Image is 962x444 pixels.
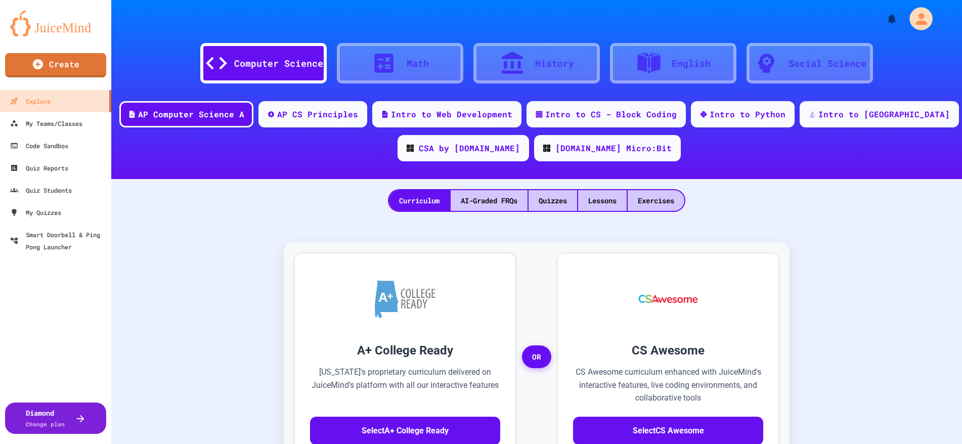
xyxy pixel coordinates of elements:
div: CSA by [DOMAIN_NAME] [419,142,520,154]
div: Intro to Web Development [391,108,512,120]
div: Quiz Reports [10,162,68,174]
div: AP Computer Science A [138,108,244,120]
div: Social Science [789,57,866,70]
div: Intro to CS - Block Coding [545,108,677,120]
div: Quizzes [529,190,577,211]
button: DiamondChange plan [5,403,106,434]
div: Lessons [578,190,627,211]
img: A+ College Ready [375,280,435,318]
div: Explore [10,95,51,107]
div: [DOMAIN_NAME] Micro:Bit [555,142,672,154]
div: English [672,57,711,70]
img: logo-orange.svg [10,10,101,36]
div: My Notifications [867,10,900,27]
span: Change plan [26,420,65,428]
div: Curriculum [389,190,450,211]
div: Exercises [628,190,684,211]
div: History [535,57,574,70]
div: My Account [896,4,936,33]
div: Intro to Python [710,108,785,120]
div: Quiz Students [10,184,72,196]
h3: A+ College Ready [310,341,500,360]
img: CS Awesome [629,269,708,329]
div: Math [407,57,429,70]
h3: CS Awesome [573,341,763,360]
p: CS Awesome curriculum enhanced with JuiceMind's interactive features, live coding environments, a... [573,366,763,405]
a: Create [5,53,106,77]
div: My Teams/Classes [10,117,82,129]
img: CODE_logo_RGB.png [407,145,414,152]
div: Smart Doorbell & Ping Pong Launcher [10,229,107,253]
img: CODE_logo_RGB.png [543,145,550,152]
div: Code Sandbox [10,140,68,152]
div: Diamond [26,408,65,429]
p: [US_STATE]'s proprietary curriculum delivered on JuiceMind's platform with all our interactive fe... [310,366,500,405]
span: OR [522,345,551,369]
div: Intro to [GEOGRAPHIC_DATA] [818,108,950,120]
div: My Quizzes [10,206,61,218]
div: AP CS Principles [277,108,358,120]
div: Computer Science [234,57,323,70]
div: AI-Graded FRQs [451,190,528,211]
